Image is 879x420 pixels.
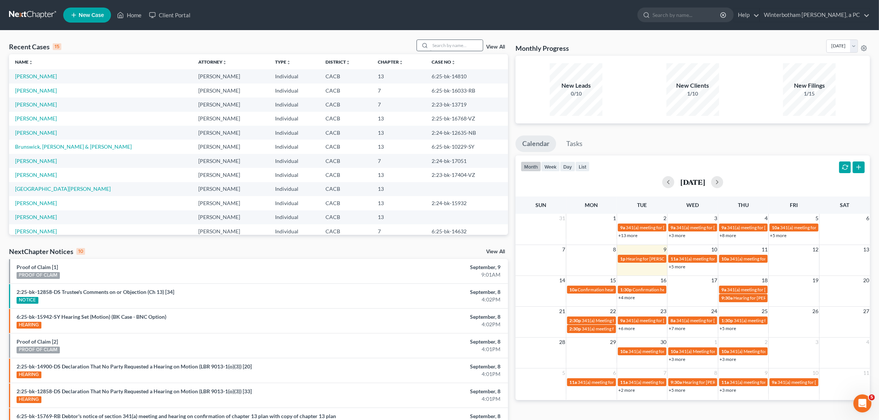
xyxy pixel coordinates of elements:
[721,318,733,323] span: 1:30p
[660,307,667,316] span: 23
[637,202,647,208] span: Tue
[344,321,500,328] div: 4:02PM
[721,348,729,354] span: 10a
[426,84,508,97] td: 6:25-bk-16033-RB
[426,140,508,154] td: 6:25-bk-10229-SY
[17,289,174,295] a: 2:25-bk-12858-DS Trustee's Comments on or Objection (Ch 13) [34]
[9,42,61,51] div: Recent Cases
[671,225,675,230] span: 9a
[626,318,698,323] span: 341(a) meeting for [PERSON_NAME]
[372,196,425,210] td: 13
[612,368,617,377] span: 6
[669,387,685,393] a: +5 more
[426,69,508,83] td: 6:25-bk-14810
[269,69,319,83] td: Individual
[486,249,505,254] a: View All
[269,112,319,126] td: Individual
[372,97,425,111] td: 7
[666,81,719,90] div: New Clients
[719,326,736,331] a: +5 more
[426,196,508,210] td: 2:24-bk-15932
[269,154,319,168] td: Individual
[17,264,58,270] a: Proof of Claim [1]
[660,276,667,285] span: 16
[721,256,729,262] span: 10a
[710,276,718,285] span: 17
[727,287,800,292] span: 341(a) meeting for [PERSON_NAME]
[560,161,575,172] button: day
[17,313,166,320] a: 6:25-bk-15942-SY Hearing Set (Motion) (BK Case - BNC Option)
[17,371,41,378] div: HEARING
[609,307,617,316] span: 22
[372,140,425,154] td: 13
[734,8,759,22] a: Help
[344,296,500,303] div: 4:02PM
[269,126,319,140] td: Individual
[319,112,372,126] td: CACB
[192,97,269,111] td: [PERSON_NAME]
[561,368,566,377] span: 5
[192,84,269,97] td: [PERSON_NAME]
[734,318,806,323] span: 341(a) meeting for [PERSON_NAME]
[671,348,678,354] span: 10a
[719,356,736,362] a: +3 more
[663,368,667,377] span: 7
[710,245,718,254] span: 10
[561,245,566,254] span: 7
[687,202,699,208] span: Wed
[680,178,705,186] h2: [DATE]
[17,322,41,329] div: HEARING
[733,295,836,301] span: Hearing for [PERSON_NAME] and [PERSON_NAME]
[652,8,721,22] input: Search by name...
[325,59,350,65] a: Districtunfold_more
[269,140,319,154] td: Individual
[17,297,38,304] div: NOTICE
[618,326,635,331] a: +6 more
[628,348,701,354] span: 341(a) meeting for [PERSON_NAME]
[790,202,798,208] span: Fri
[862,276,870,285] span: 20
[730,348,847,354] span: 341(a) Meeting for [PERSON_NAME] and [PERSON_NAME]
[269,210,319,224] td: Individual
[319,210,372,224] td: CACB
[815,214,819,223] span: 5
[372,168,425,182] td: 13
[582,326,654,332] span: 341(a) meeting for [PERSON_NAME]
[772,379,777,385] span: 9a
[558,214,566,223] span: 31
[426,97,508,111] td: 2:23-bk-13719
[666,90,719,97] div: 1/10
[578,379,650,385] span: 341(a) meeting for [PERSON_NAME]
[344,388,500,395] div: September, 8
[862,368,870,377] span: 11
[344,271,500,278] div: 9:01AM
[319,126,372,140] td: CACB
[676,318,749,323] span: 341(a) meeting for [PERSON_NAME]
[113,8,145,22] a: Home
[516,44,569,53] h3: Monthly Progress
[760,8,870,22] a: Winterbotham [PERSON_NAME], a PC
[761,307,768,316] span: 25
[683,379,786,385] span: Hearing for [PERSON_NAME] and [PERSON_NAME]
[609,276,617,285] span: 15
[721,287,726,292] span: 9a
[372,154,425,168] td: 7
[772,225,779,230] span: 10a
[783,81,836,90] div: New Filings
[344,288,500,296] div: September, 8
[17,347,60,353] div: PROOF OF CLAIM
[558,338,566,347] span: 28
[558,307,566,316] span: 21
[620,318,625,323] span: 9a
[344,313,500,321] div: September, 8
[15,73,57,79] a: [PERSON_NAME]
[865,338,870,347] span: 4
[620,287,632,292] span: 1:30p
[372,224,425,238] td: 7
[15,59,33,65] a: Nameunfold_more
[430,40,483,51] input: Search by name...
[713,368,718,377] span: 8
[620,256,625,262] span: 1p
[761,245,768,254] span: 11
[812,276,819,285] span: 19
